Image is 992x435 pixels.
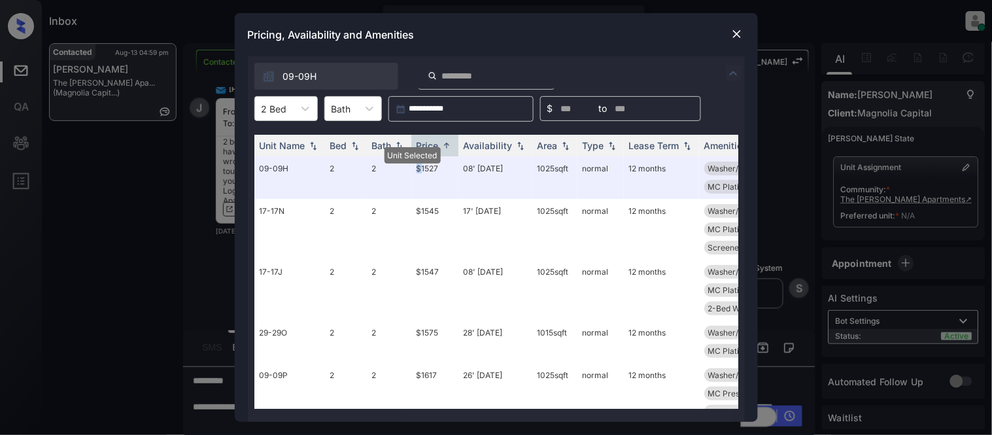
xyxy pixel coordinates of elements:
div: Price [417,140,439,151]
div: Availability [464,140,513,151]
td: 09-09P [254,363,325,424]
span: 2-Bed Walk-In L... [708,304,774,313]
span: $ [547,101,553,116]
td: 2 [367,199,411,260]
td: 12 months [624,199,699,260]
img: sorting [606,141,619,150]
span: MC Prestige Flo... [708,407,773,417]
td: 12 months [624,156,699,199]
td: $1575 [411,321,458,363]
td: 1015 sqft [532,321,577,363]
span: Washer/Dryer In... [708,267,775,277]
td: 28' [DATE] [458,321,532,363]
img: close [730,27,744,41]
td: $1547 [411,260,458,321]
div: Bed [330,140,347,151]
td: $1545 [411,199,458,260]
div: Amenities [704,140,748,151]
img: sorting [440,141,453,150]
td: 2 [325,260,367,321]
span: 09-09H [283,69,317,84]
span: MC Platinum Ren... [708,182,778,192]
td: normal [577,363,624,424]
td: 09-09H [254,156,325,199]
img: icon-zuma [428,70,437,82]
img: icon-zuma [262,70,275,83]
td: normal [577,260,624,321]
td: 17' [DATE] [458,199,532,260]
span: MC Platinum Flo... [708,224,775,234]
img: sorting [349,141,362,150]
td: 2 [367,363,411,424]
td: 1025 sqft [532,199,577,260]
td: 1025 sqft [532,363,577,424]
td: 17-17J [254,260,325,321]
td: $1527 [411,156,458,199]
img: sorting [307,141,320,150]
span: to [599,101,607,116]
td: 29-29O [254,321,325,363]
td: normal [577,199,624,260]
td: 08' [DATE] [458,260,532,321]
td: 1025 sqft [532,156,577,199]
span: MC Platinum Ren... [708,346,778,356]
td: 12 months [624,321,699,363]
td: 12 months [624,363,699,424]
td: 2 [367,321,411,363]
span: Washer/Dryer In... [708,370,775,380]
span: Screened-In Por... [708,243,775,252]
td: 08' [DATE] [458,156,532,199]
div: Unit Name [260,140,305,151]
div: Lease Term [629,140,679,151]
img: sorting [514,141,527,150]
td: 2 [367,156,411,199]
td: 2 [325,363,367,424]
td: 17-17N [254,199,325,260]
img: icon-zuma [726,65,742,81]
td: 2 [325,199,367,260]
td: $1617 [411,363,458,424]
span: Washer/Dryer In... [708,206,775,216]
td: 2 [367,260,411,321]
div: Pricing, Availability and Amenities [235,13,758,56]
img: sorting [681,141,694,150]
td: 2 [325,321,367,363]
td: 12 months [624,260,699,321]
span: MC Prestige Ren... [708,389,776,398]
td: normal [577,321,624,363]
span: Washer/Dryer In... [708,164,775,173]
td: 26' [DATE] [458,363,532,424]
div: Bath [372,140,392,151]
td: 1025 sqft [532,260,577,321]
td: normal [577,156,624,199]
td: 2 [325,156,367,199]
div: Area [538,140,558,151]
div: Type [583,140,604,151]
img: sorting [393,141,406,150]
img: sorting [559,141,572,150]
span: Washer/Dryer In... [708,328,775,338]
span: MC Platinum Ren... [708,285,778,295]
